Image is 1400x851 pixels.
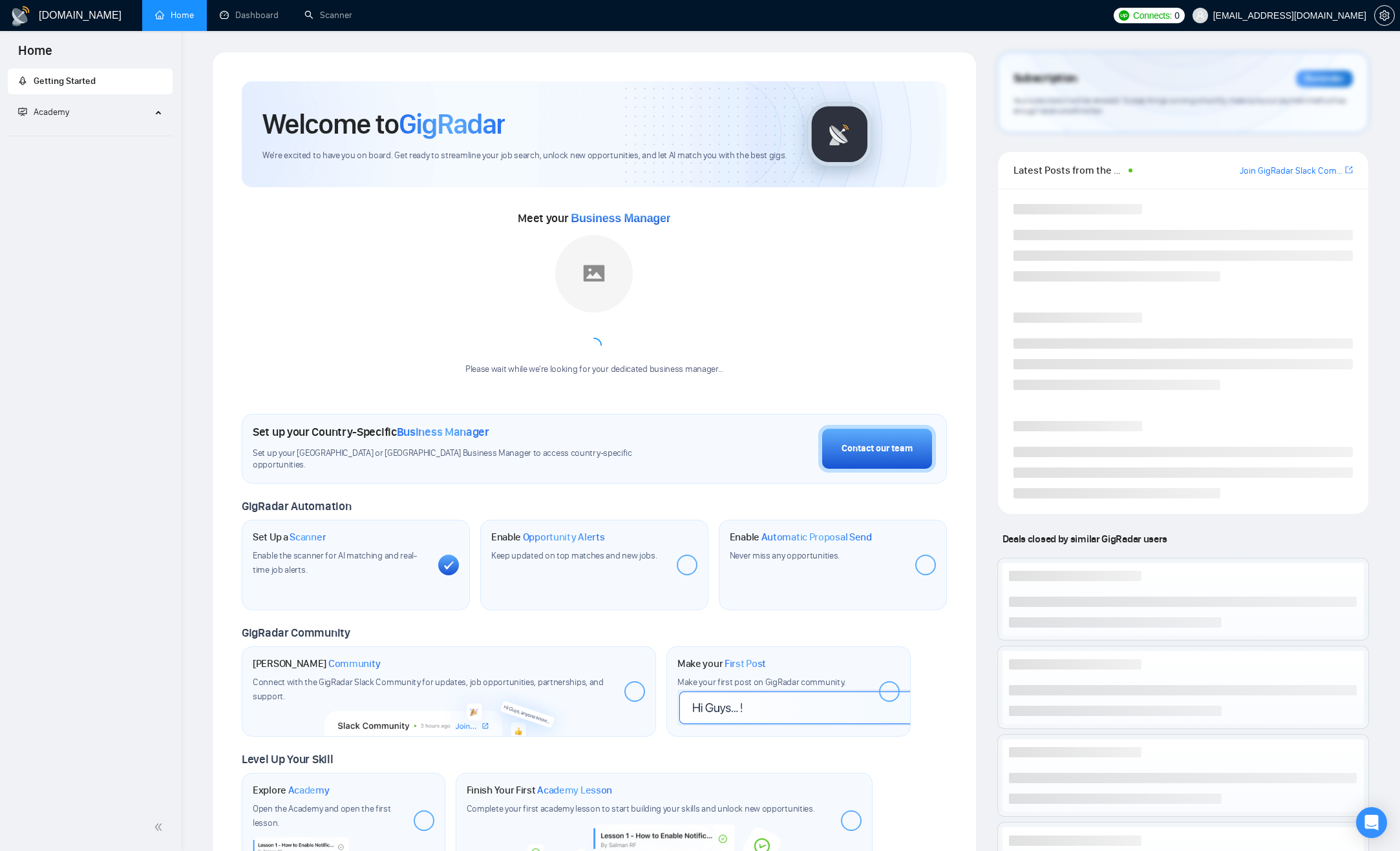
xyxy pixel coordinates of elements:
[458,364,731,376] div: Please wait while we're looking for your dedicated business manager...
[154,821,167,834] span: double-left
[677,657,766,670] h1: Make your
[537,784,612,797] span: Academy Lesson
[325,677,573,737] img: slackcommunity-bg.png
[1174,8,1180,23] span: 0
[807,102,872,167] img: gigradar-logo.png
[34,76,96,87] span: Getting Started
[1119,10,1129,21] img: upwork-logo.png
[1133,8,1172,23] span: Connects:
[842,442,913,456] div: Contact our team
[818,425,936,473] button: Contact our team
[584,334,606,356] span: loading
[253,677,604,702] span: Connect with the GigRadar Slack Community for updates, job opportunities, partnerships, and support.
[253,784,330,797] h1: Explore
[242,499,351,513] span: GigRadar Automation
[262,107,505,141] h1: Welcome to
[1374,5,1395,26] button: setting
[8,68,173,94] li: Getting Started
[328,657,381,670] span: Community
[1013,162,1125,178] span: Latest Posts from the GigRadar Community
[155,10,194,21] a: homeHome
[1196,11,1205,20] span: user
[304,10,352,21] a: searchScanner
[1374,10,1395,21] a: setting
[288,784,330,797] span: Academy
[467,784,612,797] h1: Finish Your First
[34,107,69,118] span: Academy
[253,531,326,544] h1: Set Up a
[571,212,670,225] span: Business Manager
[253,550,417,575] span: Enable the scanner for AI matching and real-time job alerts.
[290,531,326,544] span: Scanner
[677,677,845,688] span: Make your first post on GigRadar community.
[997,528,1172,550] span: Deals closed by similar GigRadar users
[1296,70,1353,87] div: Reminder
[253,657,381,670] h1: [PERSON_NAME]
[10,6,31,26] img: logo
[8,130,173,139] li: Academy Homepage
[491,531,605,544] h1: Enable
[1356,807,1387,838] div: Open Intercom Messenger
[262,150,787,162] span: We're excited to have you on board. Get ready to streamline your job search, unlock new opportuni...
[1013,96,1346,116] span: Your subscription will be renewed. To keep things running smoothly, make sure your payment method...
[220,10,279,21] a: dashboardDashboard
[8,41,63,68] span: Home
[1375,10,1394,21] span: setting
[523,531,605,544] span: Opportunity Alerts
[18,76,27,85] span: rocket
[242,626,350,640] span: GigRadar Community
[761,531,872,544] span: Automatic Proposal Send
[730,531,872,544] h1: Enable
[730,550,840,561] span: Never miss any opportunities.
[253,425,489,439] h1: Set up your Country-Specific
[399,107,505,141] span: GigRadar
[491,550,657,561] span: Keep updated on top matches and new jobs.
[18,107,69,118] span: Academy
[1345,164,1353,176] a: export
[18,107,27,116] span: fund-projection-screen
[725,657,766,670] span: First Post
[1240,164,1342,178] a: Join GigRadar Slack Community
[253,447,663,472] span: Set up your [GEOGRAPHIC_DATA] or [GEOGRAPHIC_DATA] Business Manager to access country-specific op...
[518,211,670,225] span: Meet your
[1345,165,1353,175] span: export
[555,235,633,313] img: placeholder.png
[242,752,333,766] span: Level Up Your Skill
[253,803,391,828] span: Open the Academy and open the first lesson.
[397,425,489,439] span: Business Manager
[1013,68,1077,90] span: Subscription
[467,803,815,814] span: Complete your first academy lesson to start building your skills and unlock new opportunities.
